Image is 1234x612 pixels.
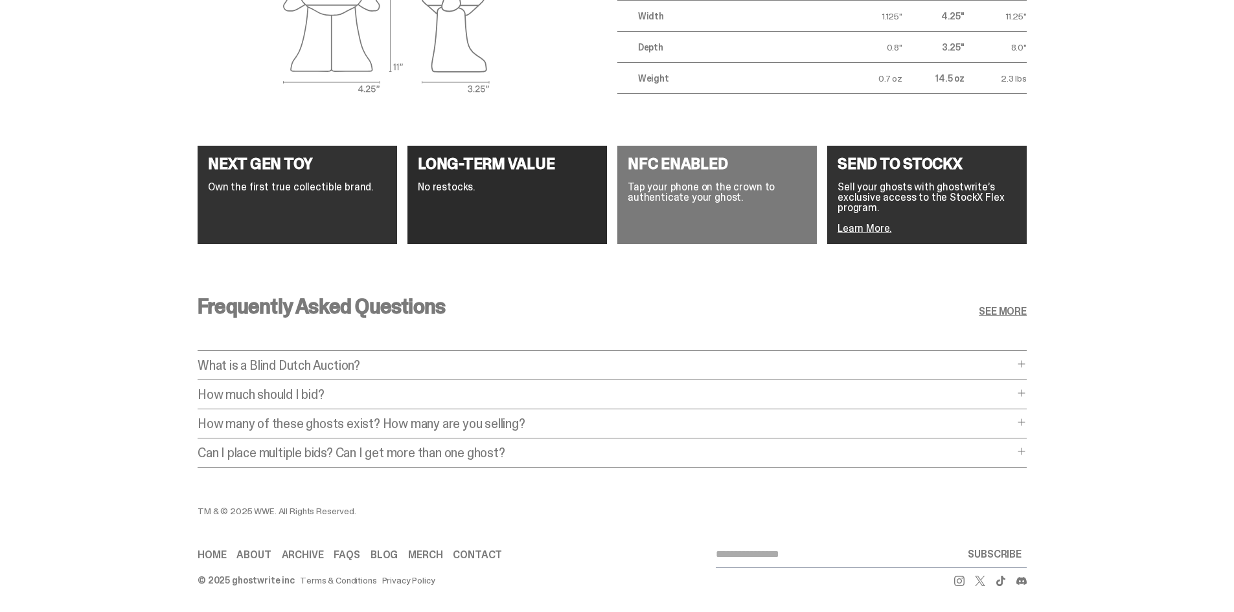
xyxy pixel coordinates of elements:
[628,182,806,203] p: Tap your phone on the crown to authenticate your ghost.
[236,550,271,560] a: About
[334,550,360,560] a: FAQs
[198,388,1014,401] p: How much should I bid?
[198,576,295,585] div: © 2025 ghostwrite inc
[838,182,1016,213] p: Sell your ghosts with ghostwrite’s exclusive access to the StockX Flex program.
[300,576,376,585] a: Terms & Conditions
[198,550,226,560] a: Home
[198,506,716,516] div: TM & © 2025 WWE. All Rights Reserved.
[617,32,840,63] td: Depth
[198,359,1014,372] p: What is a Blind Dutch Auction?
[965,1,1027,32] td: 11.25"
[453,550,502,560] a: Contact
[979,306,1027,317] a: SEE MORE
[282,550,324,560] a: Archive
[628,156,806,172] h4: NFC ENABLED
[840,63,902,94] td: 0.7 oz
[208,156,387,172] h4: NEXT GEN TOY
[198,296,445,317] h3: Frequently Asked Questions
[965,32,1027,63] td: 8.0"
[838,156,1016,172] h4: SEND TO STOCKX
[902,1,965,32] td: 4.25"
[198,417,1014,430] p: How many of these ghosts exist? How many are you selling?
[418,156,597,172] h4: LONG-TERM VALUE
[902,32,965,63] td: 3.25"
[617,1,840,32] td: Width
[382,576,435,585] a: Privacy Policy
[208,182,387,192] p: Own the first true collectible brand.
[840,32,902,63] td: 0.8"
[371,550,398,560] a: Blog
[617,63,840,94] td: Weight
[418,182,597,192] p: No restocks.
[965,63,1027,94] td: 2.3 lbs
[408,550,442,560] a: Merch
[963,541,1027,567] button: SUBSCRIBE
[902,63,965,94] td: 14.5 oz
[198,446,1014,459] p: Can I place multiple bids? Can I get more than one ghost?
[840,1,902,32] td: 1.125"
[838,221,891,235] a: Learn More.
